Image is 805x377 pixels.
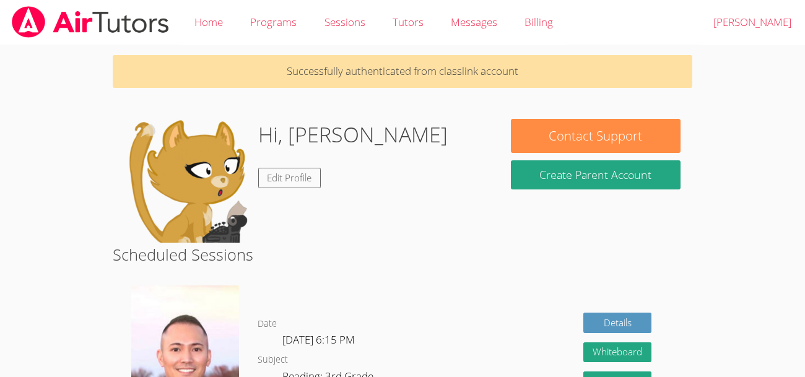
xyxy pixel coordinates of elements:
[258,119,448,150] h1: Hi, [PERSON_NAME]
[583,342,651,363] button: Whiteboard
[511,119,681,153] button: Contact Support
[113,243,692,266] h2: Scheduled Sessions
[113,55,692,88] p: Successfully authenticated from classlink account
[258,168,321,188] a: Edit Profile
[258,352,288,368] dt: Subject
[258,316,277,332] dt: Date
[583,313,651,333] a: Details
[11,6,170,38] img: airtutors_banner-c4298cdbf04f3fff15de1276eac7730deb9818008684d7c2e4769d2f7ddbe033.png
[282,332,355,347] span: [DATE] 6:15 PM
[451,15,497,29] span: Messages
[124,119,248,243] img: default.png
[511,160,681,189] button: Create Parent Account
